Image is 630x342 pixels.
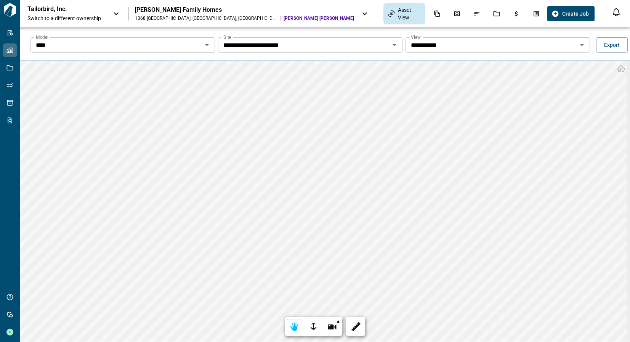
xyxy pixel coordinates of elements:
button: Open [389,40,400,50]
div: Budgets [508,7,524,20]
label: Site [223,34,231,40]
span: [PERSON_NAME] [PERSON_NAME] [284,15,354,21]
span: Export [604,41,620,49]
p: Tailorbird, Inc. [27,5,96,13]
div: Asset View [383,3,425,24]
div: Photos [449,7,465,20]
button: Create Job [547,6,595,21]
button: Open [202,40,212,50]
div: 1368 [GEOGRAPHIC_DATA] , [GEOGRAPHIC_DATA] , [GEOGRAPHIC_DATA] [135,15,277,21]
span: Asset View [398,6,420,21]
span: Create Job [562,10,589,18]
div: Jobs [489,7,505,20]
label: View [411,34,421,40]
div: Issues & Info [469,7,485,20]
div: Documents [429,7,445,20]
button: Open notification feed [610,6,622,18]
div: Takeoff Center [528,7,544,20]
label: Model [36,34,48,40]
button: Open [577,40,587,50]
div: [PERSON_NAME] Family Homes [135,6,354,14]
button: Export [596,37,628,53]
span: Switch to a different ownership [27,14,106,22]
